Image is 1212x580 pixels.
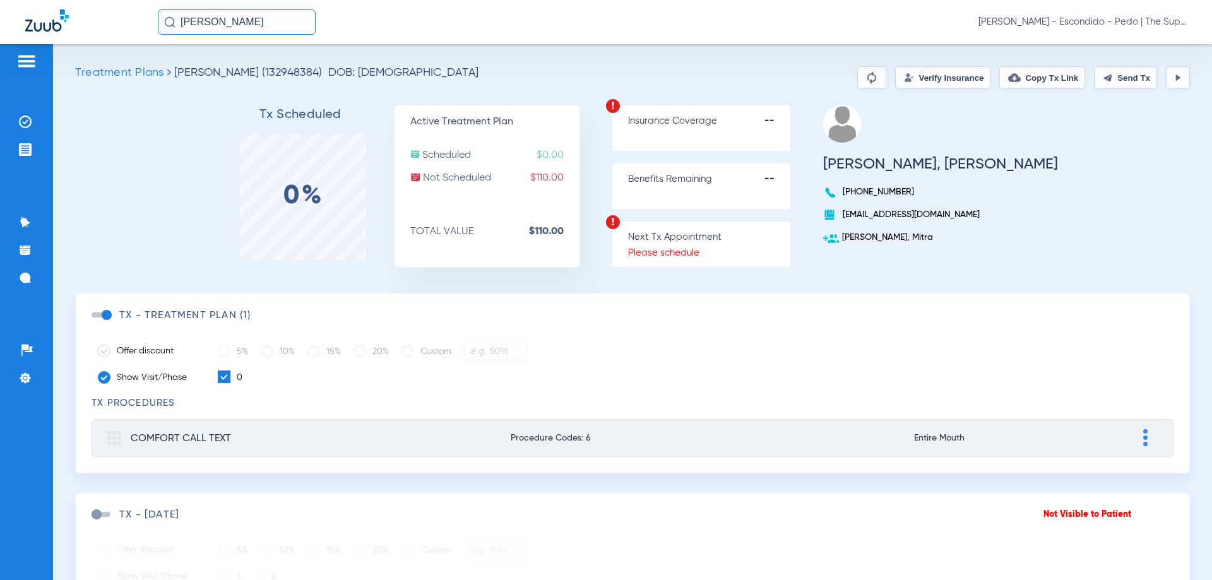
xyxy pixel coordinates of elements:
[75,67,163,78] span: Treatment Plans
[218,370,242,384] label: 0
[16,54,37,69] img: hamburger-icon
[353,538,389,563] label: 20%
[410,172,421,182] img: not-scheduled.svg
[92,419,1173,457] mat-expansion-panel-header: COMFORT CALL TEXTProcedure Codes: 6Entire Mouth
[978,16,1187,28] span: [PERSON_NAME] - Escondido - Pedo | The Super Dentists
[261,538,295,563] label: 10%
[401,538,451,563] label: Custom
[401,339,451,364] label: Custom
[119,309,251,322] h3: TX - Treatment Plan (1)
[410,225,579,238] p: TOTAL VALUE
[1103,73,1113,83] img: send.svg
[530,172,579,184] span: $110.00
[410,115,579,128] p: Active Treatment Plan
[131,434,231,444] span: COMFORT CALL TEXT
[107,431,121,445] img: group.svg
[823,186,840,199] img: voice-call-b.svg
[999,66,1085,89] button: Copy Tx Link
[1008,71,1021,84] img: link-copy.png
[410,172,579,184] p: Not Scheduled
[25,9,69,32] img: Zuub Logo
[628,173,790,186] p: Benefits Remaining
[823,231,1058,244] p: [PERSON_NAME], Mitra
[764,115,790,127] strong: --
[511,434,824,442] span: Procedure Codes: 6
[605,98,621,114] img: warning.svg
[261,339,295,364] label: 10%
[1173,73,1183,83] img: play.svg
[823,186,1058,198] p: [PHONE_NUMBER]
[307,339,341,364] label: 15%
[529,225,579,238] strong: $110.00
[98,543,199,556] label: Offer discount
[605,215,621,230] img: warning.svg
[864,70,879,85] img: Reparse
[218,538,248,563] label: 5%
[628,115,790,127] p: Insurance Coverage
[464,537,527,562] input: e.g. 50%
[98,345,199,357] label: Offer discount
[283,190,323,203] label: 0%
[158,9,316,35] input: Search for patients
[1143,429,1148,446] img: group-dot-blue.svg
[353,339,389,364] label: 20%
[328,66,478,79] span: DOB: [DEMOGRAPHIC_DATA]
[537,149,579,162] span: $0.00
[208,109,394,121] h3: Tx Scheduled
[218,339,248,364] label: 5%
[904,73,914,83] img: Verify Insurance
[98,371,199,384] label: Show Visit/Phase
[1094,66,1157,89] button: Send Tx
[895,66,990,89] button: Verify Insurance
[823,208,1058,221] p: [EMAIL_ADDRESS][DOMAIN_NAME]
[628,247,790,259] p: Please schedule
[92,397,1173,410] h3: TX Procedures
[914,434,1049,442] span: Entire Mouth
[119,509,179,521] h3: TX - [DATE]
[164,16,175,28] img: Search Icon
[823,231,839,247] img: add-user.svg
[823,158,1058,170] h3: [PERSON_NAME], [PERSON_NAME]
[410,149,579,162] p: Scheduled
[1149,519,1212,580] iframe: Chat Widget
[174,67,322,78] span: [PERSON_NAME] (132948384)
[410,149,420,159] img: scheduled.svg
[1043,508,1131,521] p: Not Visible to Patient
[823,208,836,221] img: book.svg
[464,338,527,363] input: e.g. 50%
[307,538,341,563] label: 15%
[764,173,790,186] strong: --
[628,231,790,244] p: Next Tx Appointment
[823,105,861,143] img: profile.png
